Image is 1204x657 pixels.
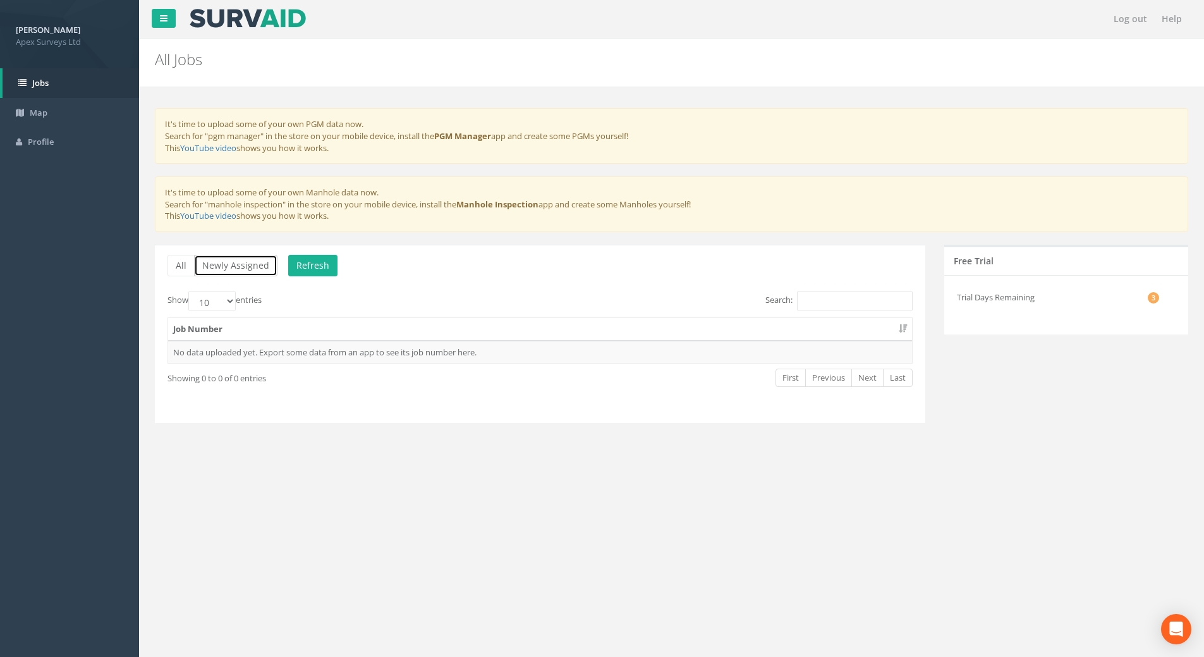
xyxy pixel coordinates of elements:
h5: Free Trial [954,256,994,266]
span: 3 [1148,292,1159,304]
b: PGM Manager [434,130,491,142]
td: No data uploaded yet. Export some data from an app to see its job number here. [168,341,912,364]
a: YouTube video [180,210,236,221]
strong: [PERSON_NAME] [16,24,80,35]
a: Next [851,369,884,387]
div: It's time to upload some of your own PGM data now. Search for "pgm manager" in the store on your ... [155,108,1188,164]
select: Showentries [188,292,236,310]
a: YouTube video [180,142,236,154]
a: First [775,369,806,387]
a: Previous [805,369,852,387]
div: Open Intercom Messenger [1161,614,1191,644]
th: Job Number: activate to sort column ascending [168,318,912,341]
button: Refresh [288,255,337,276]
span: Apex Surveys Ltd [16,36,123,48]
h2: All Jobs [155,51,1013,68]
a: [PERSON_NAME] Apex Surveys Ltd [16,21,123,47]
button: All [167,255,195,276]
span: Jobs [32,77,49,89]
span: Profile [28,136,54,147]
label: Search: [765,292,913,310]
a: Jobs [3,68,139,98]
button: Newly Assigned [194,255,277,276]
div: Showing 0 to 0 of 0 entries [167,367,467,384]
b: Manhole Inspection [456,199,538,210]
input: Search: [797,292,913,310]
li: Trial Days Remaining [957,285,1159,310]
div: It's time to upload some of your own Manhole data now. Search for "manhole inspection" in the sto... [155,176,1188,232]
span: Map [30,107,47,118]
a: Last [883,369,913,387]
label: Show entries [167,292,262,310]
